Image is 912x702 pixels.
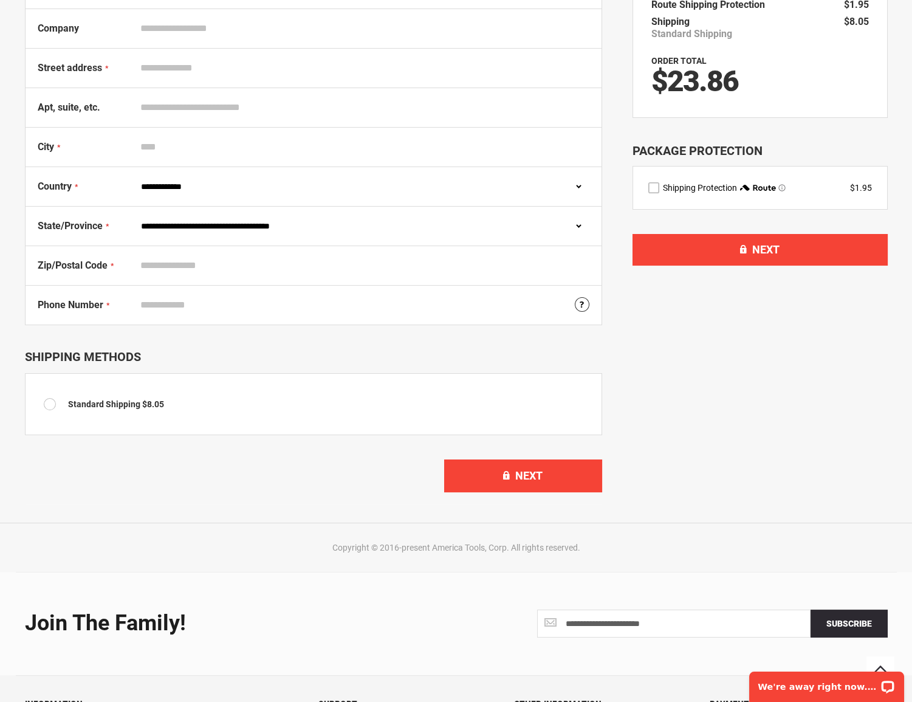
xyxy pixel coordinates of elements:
[38,141,54,153] span: City
[68,399,140,409] span: Standard Shipping
[844,16,869,27] span: $8.05
[651,64,738,98] span: $23.86
[38,22,79,34] span: Company
[850,182,872,194] div: $1.95
[38,102,100,113] span: Apt, suite, etc.
[826,619,872,628] span: Subscribe
[38,62,102,74] span: Street address
[811,610,888,638] button: Subscribe
[25,611,447,636] div: Join the Family!
[38,299,103,311] span: Phone Number
[651,56,707,66] strong: Order Total
[27,542,885,554] div: Copyright © 2016-present America Tools, Corp. All rights reserved.
[741,664,912,702] iframe: LiveChat chat widget
[633,142,888,160] div: Package Protection
[444,459,602,492] button: Next
[663,183,737,193] span: Shipping Protection
[778,184,786,191] span: Learn more
[651,28,732,40] span: Standard Shipping
[38,260,108,271] span: Zip/Postal Code
[515,469,543,482] span: Next
[651,16,690,27] span: Shipping
[648,182,872,194] div: route shipping protection selector element
[38,181,72,192] span: Country
[633,234,888,266] button: Next
[752,243,780,256] span: Next
[38,220,103,232] span: State/Province
[25,349,602,364] div: Shipping Methods
[142,399,164,409] span: $8.05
